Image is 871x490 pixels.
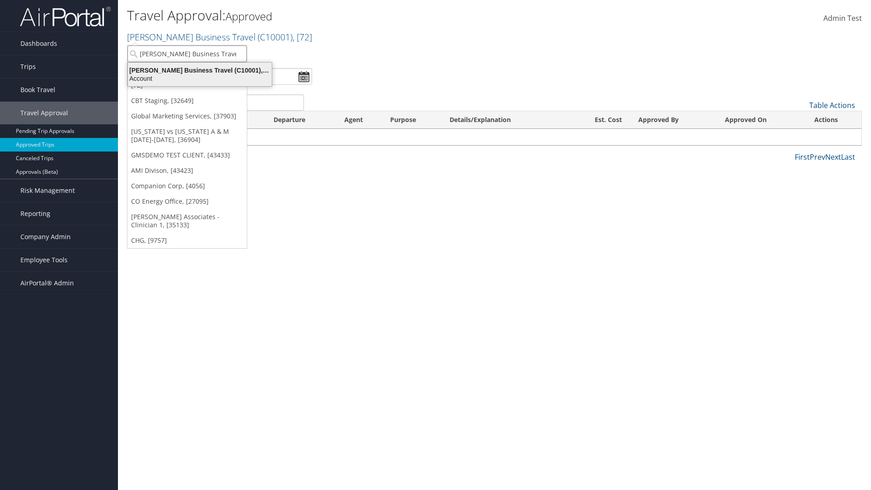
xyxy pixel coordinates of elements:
a: Next [825,152,841,162]
a: [PERSON_NAME] Associates - Clinician 1, [35133] [127,209,247,233]
a: GMSDEMO TEST CLIENT, [43433] [127,147,247,163]
span: Book Travel [20,78,55,101]
a: [PERSON_NAME] Business Travel [127,31,312,43]
div: Account [122,74,277,83]
a: Prev [810,152,825,162]
a: First [795,152,810,162]
span: Reporting [20,202,50,225]
span: Company Admin [20,225,71,248]
span: Travel Approval [20,102,68,124]
th: Est. Cost: activate to sort column ascending [568,111,630,129]
a: Table Actions [809,100,855,110]
th: Agent [336,111,382,129]
span: Dashboards [20,32,57,55]
a: Last [841,152,855,162]
th: Departure: activate to sort column ascending [265,111,336,129]
span: Admin Test [823,13,862,23]
span: Risk Management [20,179,75,202]
th: Approved By: activate to sort column ascending [630,111,717,129]
h1: Travel Approval: [127,6,617,25]
th: Purpose [382,111,441,129]
div: [PERSON_NAME] Business Travel (C10001), [72] [122,66,277,74]
p: Filter: [127,48,617,59]
th: Approved On: activate to sort column ascending [717,111,806,129]
img: airportal-logo.png [20,6,111,27]
a: CHG, [9757] [127,233,247,248]
a: Global Marketing Services, [37903] [127,108,247,124]
small: Approved [225,9,272,24]
span: Trips [20,55,36,78]
span: AirPortal® Admin [20,272,74,294]
a: Companion Corp, [4056] [127,178,247,194]
a: CO Energy Office, [27095] [127,194,247,209]
span: , [ 72 ] [293,31,312,43]
span: Employee Tools [20,249,68,271]
th: Details/Explanation [441,111,568,129]
a: [US_STATE] vs [US_STATE] A & M [DATE]-[DATE], [36904] [127,124,247,147]
a: Admin Test [823,5,862,33]
td: No data available in table [127,129,861,145]
a: AMI Divison, [43423] [127,163,247,178]
span: ( C10001 ) [258,31,293,43]
a: CBT Staging, [32649] [127,93,247,108]
input: Search Accounts [127,45,247,62]
th: Actions [806,111,861,129]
